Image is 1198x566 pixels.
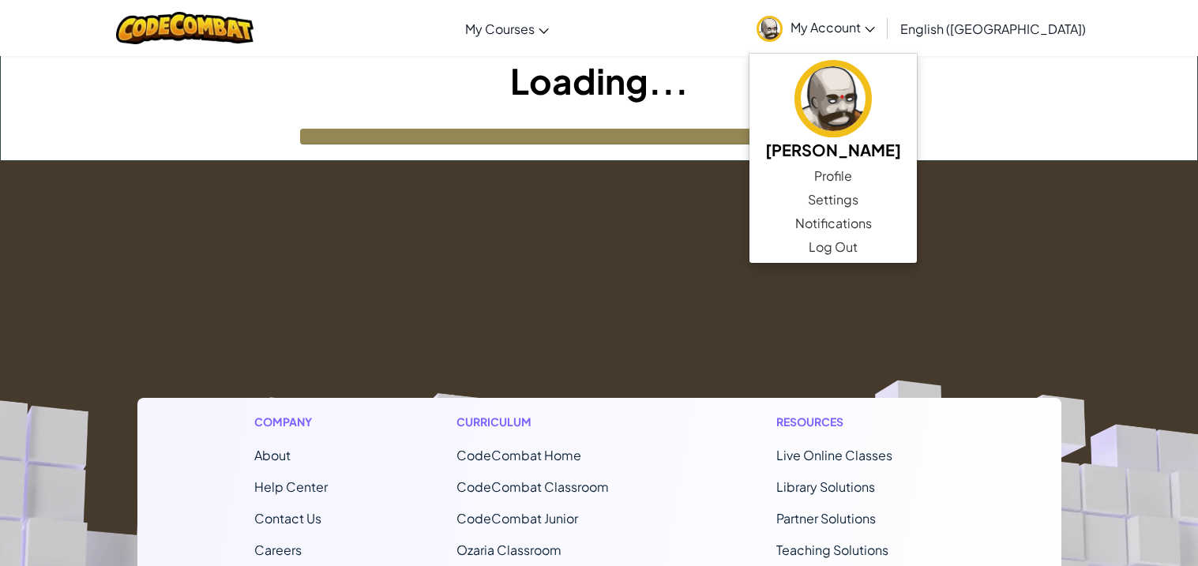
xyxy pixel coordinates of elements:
[1,56,1197,105] h1: Loading...
[791,19,875,36] span: My Account
[776,478,875,495] a: Library Solutions
[456,478,609,495] a: CodeCombat Classroom
[749,235,917,259] a: Log Out
[776,510,876,527] a: Partner Solutions
[254,510,321,527] span: Contact Us
[254,414,328,430] h1: Company
[456,414,648,430] h1: Curriculum
[749,212,917,235] a: Notifications
[749,3,883,53] a: My Account
[776,542,888,558] a: Teaching Solutions
[465,21,535,37] span: My Courses
[456,542,561,558] a: Ozaria Classroom
[900,21,1086,37] span: English ([GEOGRAPHIC_DATA])
[456,447,581,463] span: CodeCombat Home
[892,7,1094,50] a: English ([GEOGRAPHIC_DATA])
[776,414,945,430] h1: Resources
[749,188,917,212] a: Settings
[794,60,872,137] img: avatar
[457,7,557,50] a: My Courses
[765,137,901,162] h5: [PERSON_NAME]
[254,447,291,463] a: About
[749,164,917,188] a: Profile
[254,542,302,558] a: Careers
[795,214,872,233] span: Notifications
[116,12,254,44] img: CodeCombat logo
[254,478,328,495] a: Help Center
[749,58,917,164] a: [PERSON_NAME]
[757,16,783,42] img: avatar
[776,447,892,463] a: Live Online Classes
[456,510,578,527] a: CodeCombat Junior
